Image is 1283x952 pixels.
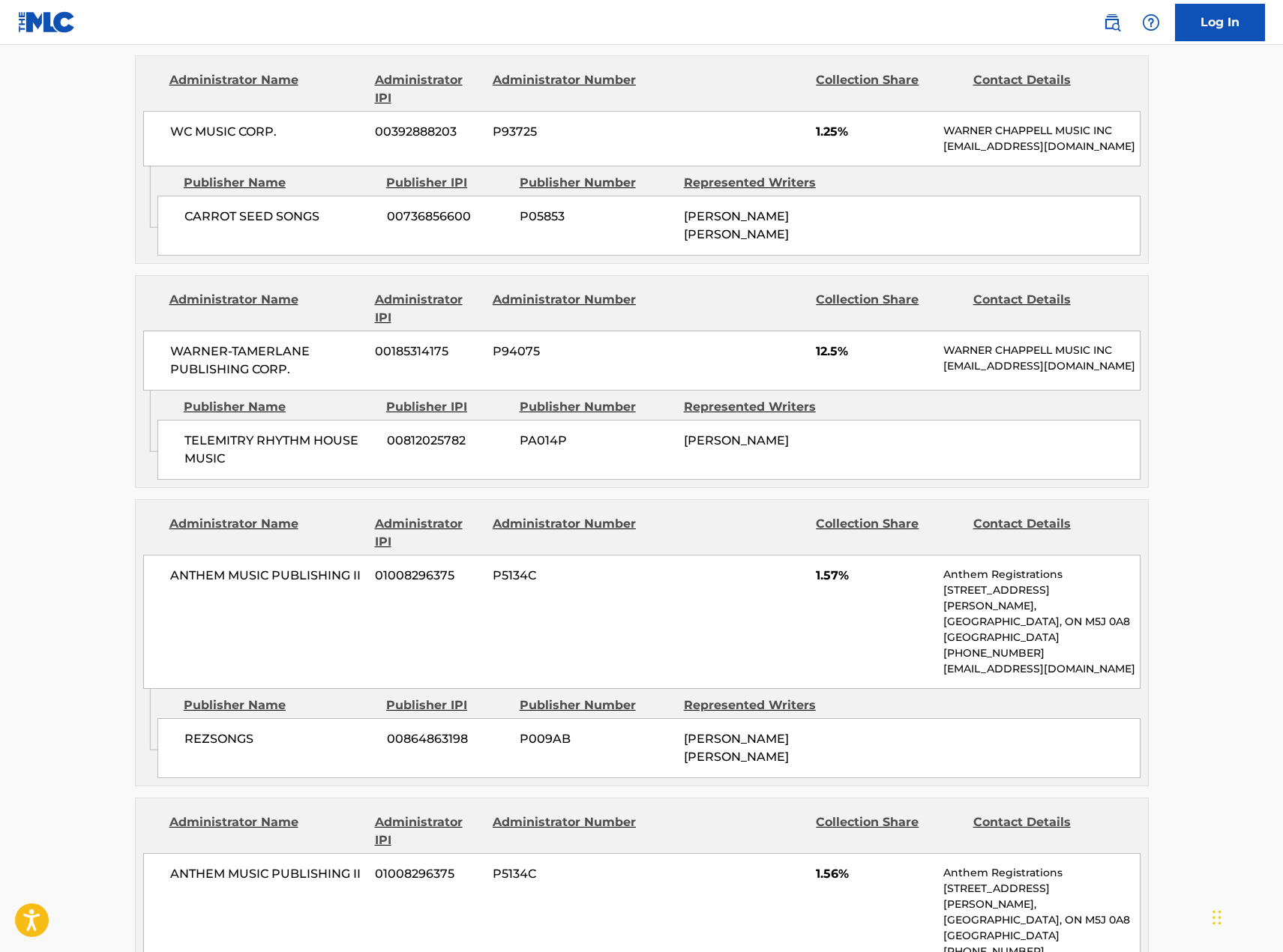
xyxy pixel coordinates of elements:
[943,645,1139,661] p: [PHONE_NUMBER]
[816,123,932,141] span: 1.25%
[493,813,638,849] div: Administrator Number
[1103,13,1121,31] img: search
[816,865,932,883] span: 1.56%
[943,123,1139,139] p: WARNER CHAPPELL MUSIC INC
[493,567,638,585] span: P5134C
[943,358,1139,374] p: [EMAIL_ADDRESS][DOMAIN_NAME]
[520,398,673,416] div: Publisher Number
[973,71,1119,107] div: Contact Details
[684,209,789,241] span: [PERSON_NAME] [PERSON_NAME]
[1136,7,1166,37] div: Help
[684,696,837,714] div: Represented Writers
[943,582,1139,614] p: [STREET_ADDRESS][PERSON_NAME],
[1213,895,1222,940] div: Drag
[973,291,1119,327] div: Contact Details
[973,515,1119,551] div: Contact Details
[184,432,376,468] span: TELEMITRY RHYTHM HOUSE MUSIC
[375,123,481,141] span: 00392888203
[684,174,837,192] div: Represented Writers
[1097,7,1127,37] a: Public Search
[684,433,789,448] span: [PERSON_NAME]
[493,123,638,141] span: P93725
[943,343,1139,358] p: WARNER CHAPPELL MUSIC INC
[375,343,481,361] span: 00185314175
[520,208,673,226] span: P05853
[816,71,961,107] div: Collection Share
[520,174,673,192] div: Publisher Number
[170,865,364,883] span: ANTHEM MUSIC PUBLISHING II
[816,567,932,585] span: 1.57%
[816,343,932,361] span: 12.5%
[943,661,1139,677] p: [EMAIL_ADDRESS][DOMAIN_NAME]
[387,432,508,450] span: 00812025782
[943,630,1139,645] p: [GEOGRAPHIC_DATA]
[943,928,1139,944] p: [GEOGRAPHIC_DATA]
[169,515,364,551] div: Administrator Name
[184,730,376,748] span: REZSONGS
[386,696,508,714] div: Publisher IPI
[684,398,837,416] div: Represented Writers
[1208,880,1283,952] iframe: Chat Widget
[493,71,638,107] div: Administrator Number
[184,208,376,226] span: CARROT SEED SONGS
[375,71,481,107] div: Administrator IPI
[1142,13,1160,31] img: help
[375,865,481,883] span: 01008296375
[816,515,961,551] div: Collection Share
[375,567,481,585] span: 01008296375
[375,291,481,327] div: Administrator IPI
[170,567,364,585] span: ANTHEM MUSIC PUBLISHING II
[386,398,508,416] div: Publisher IPI
[943,912,1139,928] p: [GEOGRAPHIC_DATA], ON M5J 0A8
[18,11,76,33] img: MLC Logo
[943,881,1139,912] p: [STREET_ADDRESS][PERSON_NAME],
[973,813,1119,849] div: Contact Details
[375,515,481,551] div: Administrator IPI
[493,515,638,551] div: Administrator Number
[520,696,673,714] div: Publisher Number
[375,813,481,849] div: Administrator IPI
[493,291,638,327] div: Administrator Number
[520,730,673,748] span: P009AB
[816,813,961,849] div: Collection Share
[386,174,508,192] div: Publisher IPI
[169,813,364,849] div: Administrator Name
[169,291,364,327] div: Administrator Name
[943,614,1139,630] p: [GEOGRAPHIC_DATA], ON M5J 0A8
[493,865,638,883] span: P5134C
[943,567,1139,582] p: Anthem Registrations
[387,730,508,748] span: 00864863198
[170,343,364,379] span: WARNER-TAMERLANE PUBLISHING CORP.
[184,398,375,416] div: Publisher Name
[684,732,789,764] span: [PERSON_NAME] [PERSON_NAME]
[493,343,638,361] span: P94075
[943,865,1139,881] p: Anthem Registrations
[387,208,508,226] span: 00736856600
[169,71,364,107] div: Administrator Name
[184,174,375,192] div: Publisher Name
[943,139,1139,154] p: [EMAIL_ADDRESS][DOMAIN_NAME]
[816,291,961,327] div: Collection Share
[170,123,364,141] span: WC MUSIC CORP.
[184,696,375,714] div: Publisher Name
[520,432,673,450] span: PA014P
[1175,4,1265,41] a: Log In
